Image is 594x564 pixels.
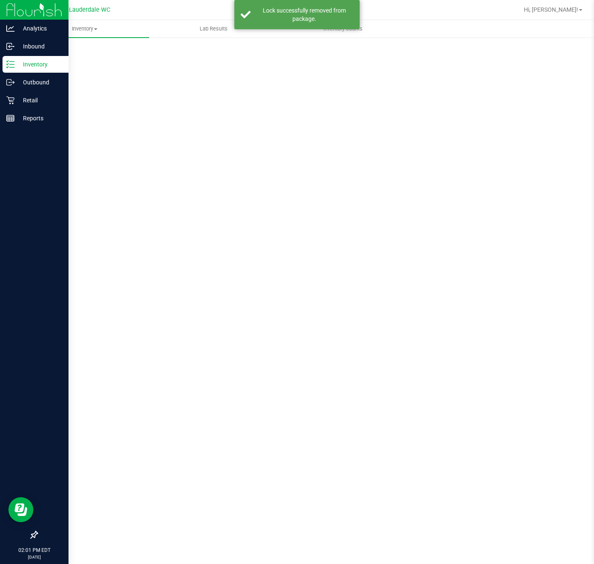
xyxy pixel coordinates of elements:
a: Inventory [20,20,149,38]
p: Inventory [15,59,65,69]
p: Analytics [15,23,65,33]
inline-svg: Outbound [6,78,15,86]
a: Lab Results [149,20,278,38]
span: Inventory [20,25,149,33]
p: 02:01 PM EDT [4,546,65,554]
inline-svg: Reports [6,114,15,122]
p: Reports [15,113,65,123]
p: Outbound [15,77,65,87]
span: Hi, [PERSON_NAME]! [524,6,578,13]
inline-svg: Inbound [6,42,15,51]
p: Retail [15,95,65,105]
span: Ft. Lauderdale WC [60,6,110,13]
inline-svg: Retail [6,96,15,104]
p: Inbound [15,41,65,51]
p: [DATE] [4,554,65,560]
inline-svg: Inventory [6,60,15,69]
span: Lab Results [188,25,239,33]
iframe: Resource center [8,497,33,522]
div: Lock successfully removed from package. [255,6,353,23]
inline-svg: Analytics [6,24,15,33]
